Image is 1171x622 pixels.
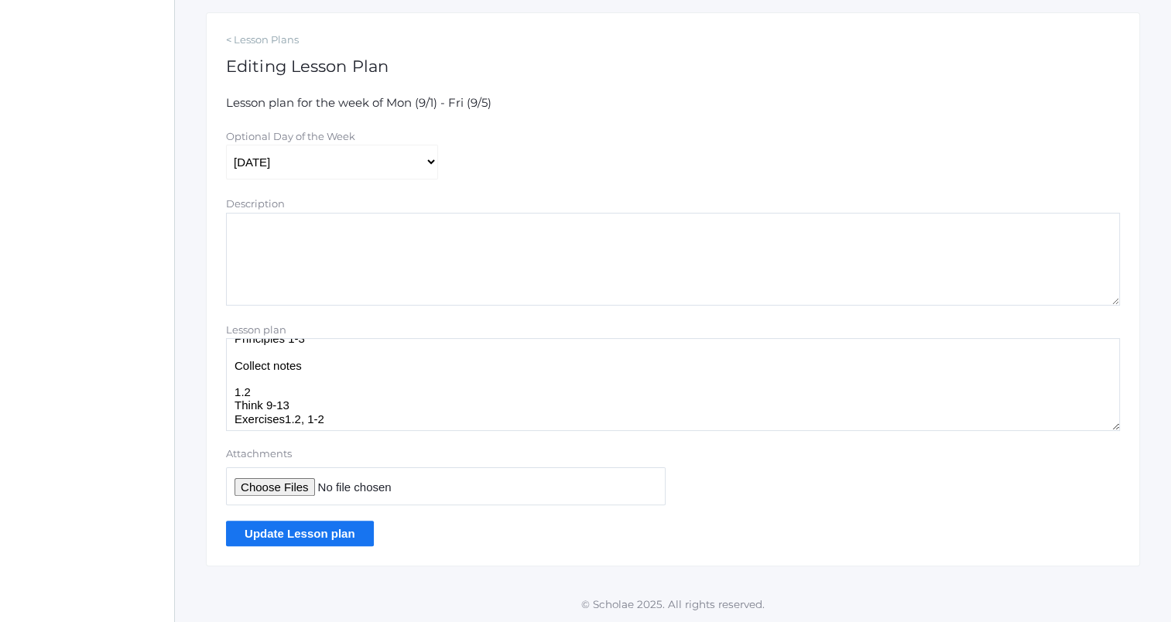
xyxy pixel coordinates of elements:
[175,596,1171,612] p: © Scholae 2025. All rights reserved.
[226,446,666,462] label: Attachments
[226,57,1120,75] h1: Editing Lesson Plan
[226,197,285,210] label: Description
[226,338,1120,431] textarea: OA: Write down definitions of: Line Point Lesson 1.1 Think it Through 3-5 Collect notes 1.2 Think...
[226,95,491,110] span: Lesson plan for the week of Mon (9/1) - Fri (9/5)
[226,32,1120,48] a: < Lesson Plans
[226,323,286,336] label: Lesson plan
[226,521,374,546] input: Update Lesson plan
[226,130,355,142] label: Optional Day of the Week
